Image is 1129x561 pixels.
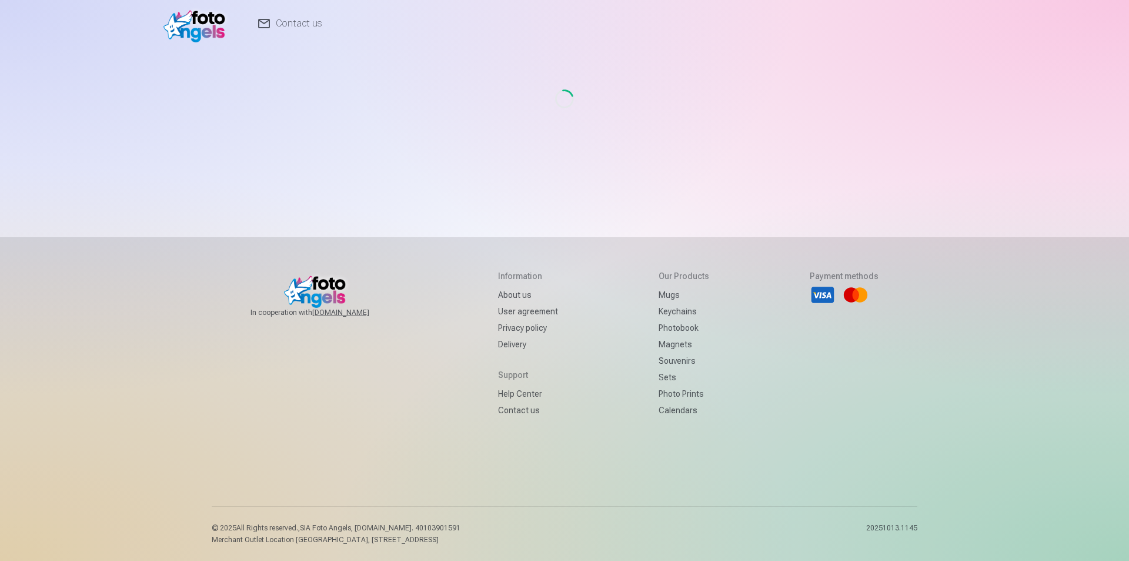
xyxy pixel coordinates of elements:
a: Souvenirs [659,353,709,369]
a: Help Center [498,386,558,402]
a: Delivery [498,336,558,353]
a: User agreement [498,303,558,320]
span: In cooperation with [250,308,398,317]
img: /v1 [163,5,231,42]
a: Photo prints [659,386,709,402]
a: Sets [659,369,709,386]
li: Visa [810,282,836,308]
a: Photobook [659,320,709,336]
a: Keychains [659,303,709,320]
p: 20251013.1145 [866,523,917,545]
p: © 2025 All Rights reserved. , [212,523,460,533]
p: Merchant Outlet Location [GEOGRAPHIC_DATA], [STREET_ADDRESS] [212,535,460,545]
span: SIA Foto Angels, [DOMAIN_NAME]. 40103901591 [300,524,460,532]
li: Mastercard [843,282,869,308]
h5: Information [498,270,558,282]
a: Mugs [659,287,709,303]
a: [DOMAIN_NAME] [312,308,398,317]
h5: Our products [659,270,709,282]
a: Privacy policy [498,320,558,336]
h5: Payment methods [810,270,879,282]
a: Calendars [659,402,709,419]
a: About us [498,287,558,303]
a: Magnets [659,336,709,353]
a: Contact us [498,402,558,419]
h5: Support [498,369,558,381]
